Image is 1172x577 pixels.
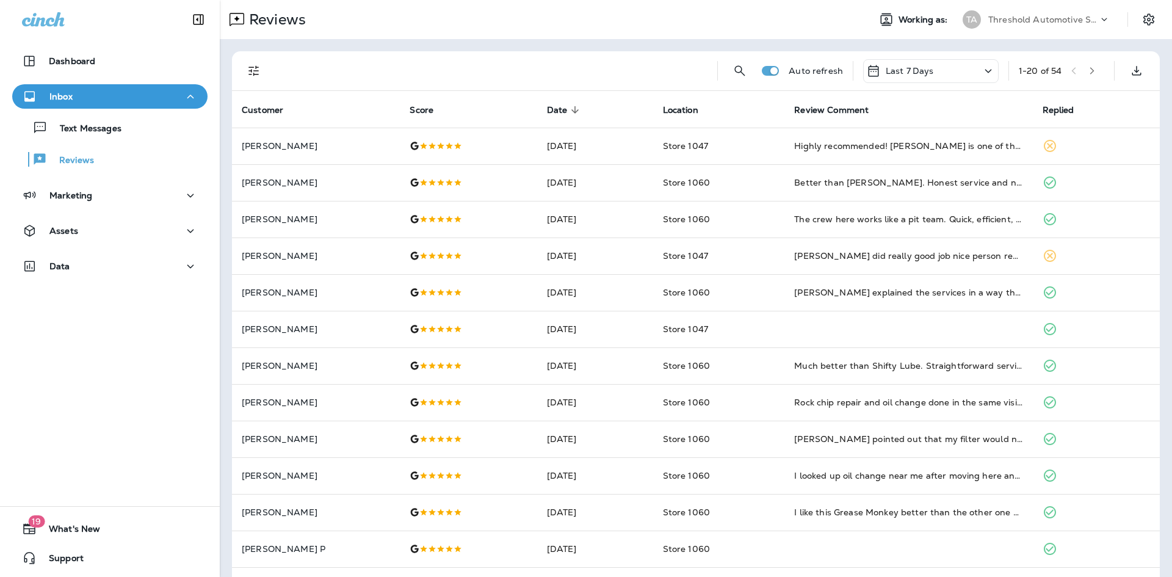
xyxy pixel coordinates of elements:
[663,470,710,481] span: Store 1060
[49,92,73,101] p: Inbox
[242,434,390,444] p: [PERSON_NAME]
[242,507,390,517] p: [PERSON_NAME]
[49,56,95,66] p: Dashboard
[794,433,1022,445] div: Joseph pointed out that my filter would need replacing soon but did not push me to do it today. R...
[537,384,653,421] td: [DATE]
[12,546,208,570] button: Support
[242,105,283,115] span: Customer
[663,360,710,371] span: Store 1060
[794,250,1022,262] div: Chris did really good job nice person really smart and knowledgeable
[242,214,390,224] p: [PERSON_NAME]
[242,288,390,297] p: [PERSON_NAME]
[28,515,45,528] span: 19
[1138,9,1160,31] button: Settings
[663,250,708,261] span: Store 1047
[537,421,653,457] td: [DATE]
[12,84,208,109] button: Inbox
[181,7,215,32] button: Collapse Sidebar
[537,201,653,238] td: [DATE]
[537,531,653,567] td: [DATE]
[886,66,934,76] p: Last 7 Days
[794,360,1022,372] div: Much better than Shifty Lube. Straightforward service without the pushy upsells.
[988,15,1098,24] p: Threshold Automotive Service dba Grease Monkey
[728,59,752,83] button: Search Reviews
[663,287,710,298] span: Store 1060
[794,176,1022,189] div: Better than Jiffy Lube. Honest service and no awkward pressure.
[12,49,208,73] button: Dashboard
[242,361,390,371] p: [PERSON_NAME]
[663,543,710,554] span: Store 1060
[1043,105,1074,115] span: Replied
[12,254,208,278] button: Data
[537,457,653,494] td: [DATE]
[794,105,869,115] span: Review Comment
[242,251,390,261] p: [PERSON_NAME]
[537,238,653,274] td: [DATE]
[663,177,710,188] span: Store 1060
[1043,104,1090,115] span: Replied
[244,10,306,29] p: Reviews
[49,226,78,236] p: Assets
[537,274,653,311] td: [DATE]
[1124,59,1149,83] button: Export as CSV
[410,105,433,115] span: Score
[242,104,299,115] span: Customer
[663,507,710,518] span: Store 1060
[12,183,208,208] button: Marketing
[899,15,950,25] span: Working as:
[663,397,710,408] span: Store 1060
[242,471,390,481] p: [PERSON_NAME]
[794,286,1022,299] div: Nate explained the services in a way that made sense and kept things simple.
[794,506,1022,518] div: I like this Grease Monkey better than the other one across town. The crew here is quicker and mor...
[12,219,208,243] button: Assets
[242,59,266,83] button: Filters
[47,155,94,167] p: Reviews
[794,140,1022,152] div: Highly recommended! Joey is one of the absolute best! Always makes sure I get what I need done, e...
[663,324,708,335] span: Store 1047
[410,104,449,115] span: Score
[794,396,1022,408] div: Rock chip repair and oil change done in the same visit. Convenient and affordable.
[537,164,653,201] td: [DATE]
[547,104,584,115] span: Date
[37,553,84,568] span: Support
[242,178,390,187] p: [PERSON_NAME]
[794,470,1022,482] div: I looked up oil change near me after moving here and chose this shop. They made me feel welcome a...
[12,517,208,541] button: 19What's New
[537,494,653,531] td: [DATE]
[537,128,653,164] td: [DATE]
[242,324,390,334] p: [PERSON_NAME]
[789,66,843,76] p: Auto refresh
[242,141,390,151] p: [PERSON_NAME]
[537,311,653,347] td: [DATE]
[48,123,121,135] p: Text Messages
[242,397,390,407] p: [PERSON_NAME]
[242,544,390,554] p: [PERSON_NAME] P
[12,115,208,140] button: Text Messages
[663,105,698,115] span: Location
[963,10,981,29] div: TA
[12,147,208,172] button: Reviews
[547,105,568,115] span: Date
[37,524,100,539] span: What's New
[663,104,714,115] span: Location
[49,261,70,271] p: Data
[663,434,710,445] span: Store 1060
[663,214,710,225] span: Store 1060
[794,104,884,115] span: Review Comment
[1019,66,1062,76] div: 1 - 20 of 54
[794,213,1022,225] div: The crew here works like a pit team. Quick, efficient, and professional.
[537,347,653,384] td: [DATE]
[663,140,708,151] span: Store 1047
[49,191,92,200] p: Marketing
